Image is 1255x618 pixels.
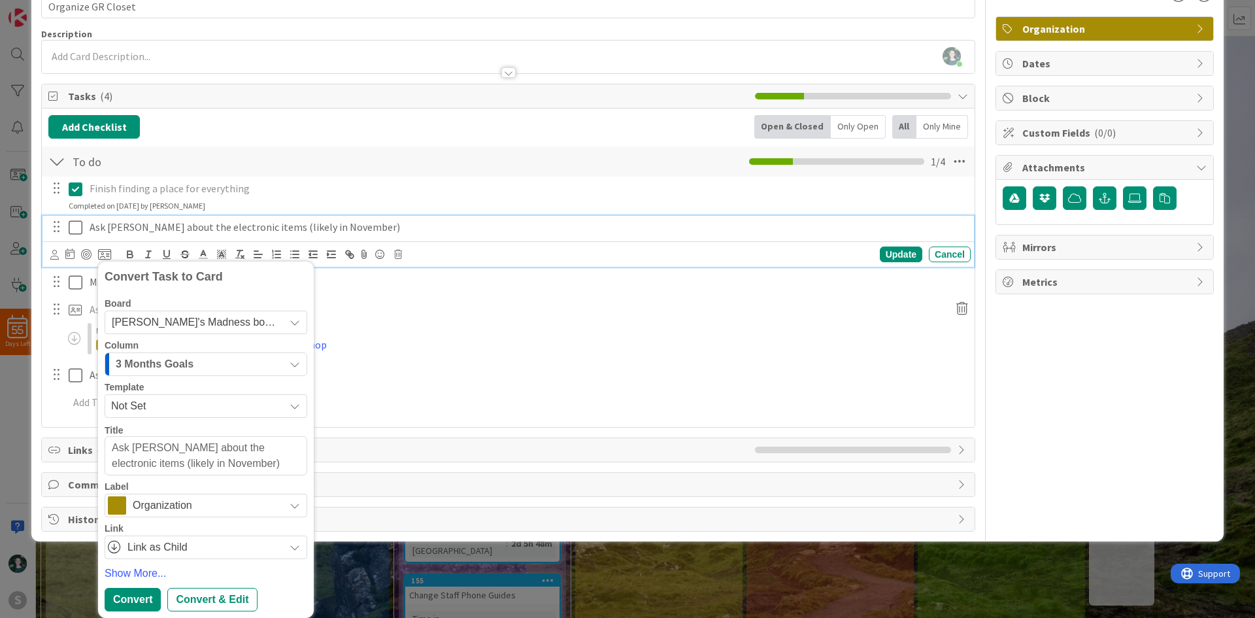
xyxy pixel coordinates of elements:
[831,115,886,139] div: Only Open
[167,588,257,611] div: Convert & Edit
[1022,274,1190,290] span: Metrics
[105,588,161,611] div: Convert
[105,352,307,376] button: 3 Months Goals
[68,511,951,527] span: History
[112,317,280,328] span: [PERSON_NAME]'s Madness board
[105,482,129,491] span: Label
[880,247,922,262] div: Update
[96,326,130,335] span: No Group ›
[105,436,307,475] textarea: Ask [PERSON_NAME] about the electronic items (likely in November)
[68,150,362,173] input: Add Checklist...
[916,115,968,139] div: Only Mine
[127,538,278,557] span: Link as Child
[1022,125,1190,141] span: Custom Fields
[105,566,307,581] a: Show More...
[48,115,140,139] button: Add Checklist
[69,200,205,212] div: Completed on [DATE] by [PERSON_NAME]
[105,383,144,392] span: Template
[97,443,109,456] span: ( 2 )
[116,356,193,373] span: 3 Months Goals
[68,442,748,458] span: Links
[1022,56,1190,71] span: Dates
[90,368,965,383] p: Ask about tablecloths
[1094,126,1116,139] span: ( 0/0 )
[27,2,59,18] span: Support
[68,477,951,492] span: Comments
[105,341,139,350] span: Column
[96,339,120,351] div: 159
[90,220,965,235] p: Ask [PERSON_NAME] about the electronic items (likely in November)
[111,398,275,415] span: Not Set
[41,28,92,40] span: Description
[754,115,831,139] div: Open & Closed
[931,154,945,169] span: 1 / 4
[1022,90,1190,106] span: Block
[105,524,124,533] span: Link
[943,47,961,65] img: CcP7TwqliYA12U06j4Mrgd9GqWyTyb3s.jpg
[68,88,748,104] span: Tasks
[1022,239,1190,255] span: Mirrors
[105,268,307,286] div: Convert Task to Card
[892,115,916,139] div: All
[105,424,124,436] label: Title
[929,247,971,262] div: Cancel
[1022,160,1190,175] span: Attachments
[90,302,942,317] p: Ask [PERSON_NAME] about paint in the shop
[90,275,965,290] p: Make sign detailing what is in closet
[90,181,965,196] p: Finish finding a place for everything
[105,299,131,308] span: Board
[1022,21,1190,37] span: Organization
[100,90,112,103] span: ( 4 )
[133,496,278,515] span: Organization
